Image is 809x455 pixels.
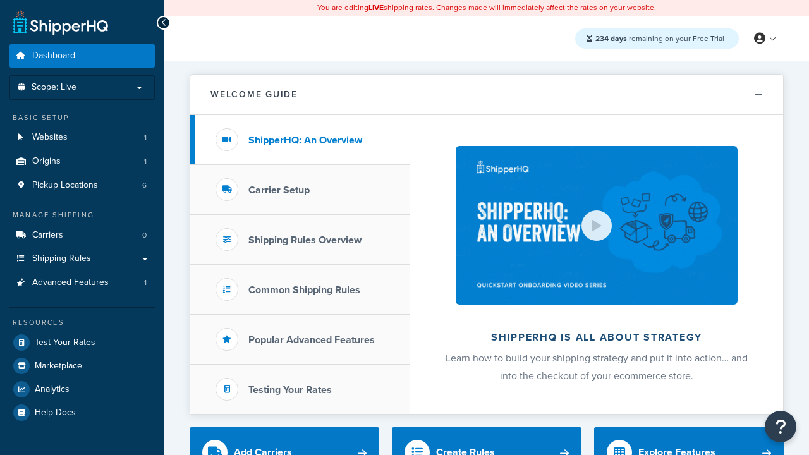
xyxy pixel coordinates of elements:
[142,180,147,191] span: 6
[248,334,375,346] h3: Popular Advanced Features
[142,230,147,241] span: 0
[32,51,75,61] span: Dashboard
[248,185,310,196] h3: Carrier Setup
[9,44,155,68] a: Dashboard
[144,277,147,288] span: 1
[248,284,360,296] h3: Common Shipping Rules
[9,210,155,221] div: Manage Shipping
[32,230,63,241] span: Carriers
[9,247,155,270] a: Shipping Rules
[32,180,98,191] span: Pickup Locations
[9,401,155,424] a: Help Docs
[9,224,155,247] a: Carriers0
[9,271,155,294] a: Advanced Features1
[35,361,82,372] span: Marketplace
[9,150,155,173] li: Origins
[765,411,796,442] button: Open Resource Center
[144,132,147,143] span: 1
[9,378,155,401] a: Analytics
[9,174,155,197] a: Pickup Locations6
[32,253,91,264] span: Shipping Rules
[9,126,155,149] a: Websites1
[32,132,68,143] span: Websites
[446,351,748,383] span: Learn how to build your shipping strategy and put it into action… and into the checkout of your e...
[9,174,155,197] li: Pickup Locations
[35,337,95,348] span: Test Your Rates
[32,156,61,167] span: Origins
[144,156,147,167] span: 1
[210,90,298,99] h2: Welcome Guide
[595,33,724,44] span: remaining on your Free Trial
[456,146,738,305] img: ShipperHQ is all about strategy
[9,126,155,149] li: Websites
[35,384,70,395] span: Analytics
[9,317,155,328] div: Resources
[9,224,155,247] li: Carriers
[248,234,362,246] h3: Shipping Rules Overview
[32,277,109,288] span: Advanced Features
[444,332,750,343] h2: ShipperHQ is all about strategy
[368,2,384,13] b: LIVE
[9,355,155,377] a: Marketplace
[9,112,155,123] div: Basic Setup
[595,33,627,44] strong: 234 days
[248,135,362,146] h3: ShipperHQ: An Overview
[9,150,155,173] a: Origins1
[35,408,76,418] span: Help Docs
[248,384,332,396] h3: Testing Your Rates
[32,82,76,93] span: Scope: Live
[9,271,155,294] li: Advanced Features
[190,75,783,115] button: Welcome Guide
[9,331,155,354] a: Test Your Rates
